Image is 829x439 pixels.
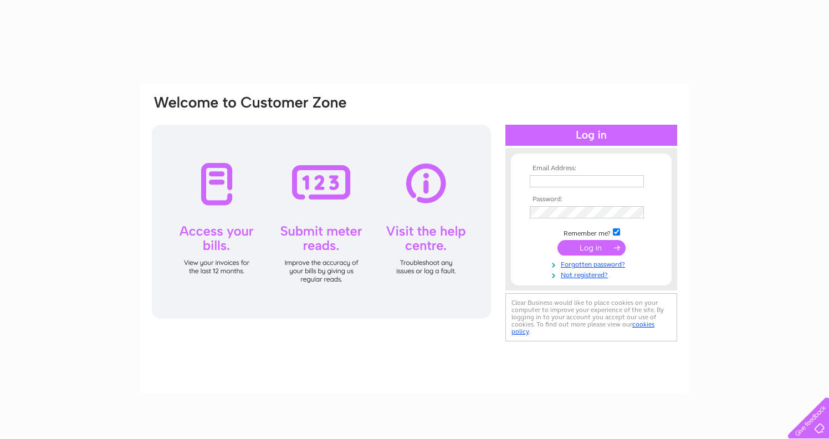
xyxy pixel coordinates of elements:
a: Not registered? [530,269,656,279]
a: Forgotten password? [530,258,656,269]
div: Clear Business would like to place cookies on your computer to improve your experience of the sit... [505,293,677,341]
th: Email Address: [527,165,656,172]
input: Submit [557,240,626,256]
td: Remember me? [527,227,656,238]
th: Password: [527,196,656,203]
a: cookies policy [511,320,654,335]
